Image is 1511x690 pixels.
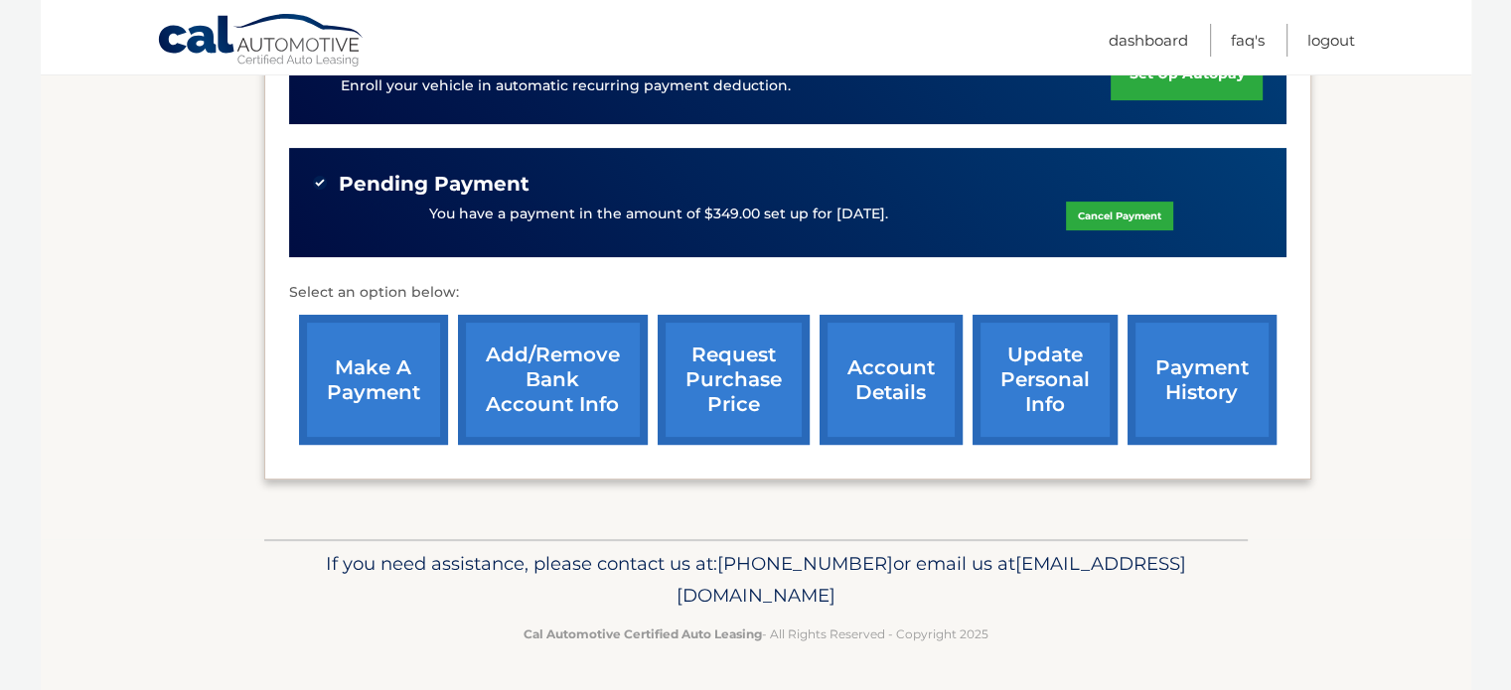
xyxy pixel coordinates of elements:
p: Enroll your vehicle in automatic recurring payment deduction. [341,75,1112,97]
span: Pending Payment [339,172,529,197]
a: Cancel Payment [1066,202,1173,230]
a: Cal Automotive [157,13,366,70]
span: [EMAIL_ADDRESS][DOMAIN_NAME] [677,552,1186,607]
a: Dashboard [1109,24,1188,57]
a: Add/Remove bank account info [458,315,648,445]
a: make a payment [299,315,448,445]
img: check-green.svg [313,176,327,190]
a: Logout [1307,24,1355,57]
span: [PHONE_NUMBER] [717,552,893,575]
strong: Cal Automotive Certified Auto Leasing [524,626,762,641]
a: update personal info [973,315,1118,445]
a: account details [820,315,963,445]
p: - All Rights Reserved - Copyright 2025 [277,623,1235,644]
a: request purchase price [658,315,810,445]
p: Select an option below: [289,281,1286,305]
p: If you need assistance, please contact us at: or email us at [277,548,1235,612]
a: FAQ's [1231,24,1265,57]
p: You have a payment in the amount of $349.00 set up for [DATE]. [429,204,888,225]
a: payment history [1128,315,1277,445]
